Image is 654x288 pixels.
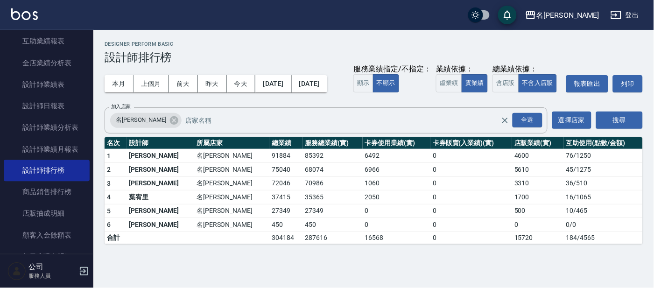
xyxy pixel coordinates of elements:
span: 5 [107,207,111,215]
span: 1 [107,152,111,160]
button: 顯示 [353,74,373,92]
h3: 設計師排行榜 [105,51,643,64]
td: [PERSON_NAME] [127,176,194,190]
button: 名[PERSON_NAME] [521,6,603,25]
td: 15720 [512,232,564,244]
p: 服務人員 [28,272,76,280]
td: 0 [430,149,512,163]
input: 店家名稱 [183,112,517,128]
td: 450 [269,218,302,232]
button: 虛業績 [436,74,462,92]
button: 本月 [105,75,134,92]
a: 每日非現金明細 [4,246,90,268]
th: 店販業績(實) [512,137,564,149]
button: 報表匯出 [566,75,608,92]
td: 0 [430,204,512,218]
span: 2 [107,166,111,173]
td: 0 [363,218,430,232]
button: save [498,6,517,24]
button: 前天 [169,75,198,92]
th: 服務總業績(實) [303,137,363,149]
button: Open [511,111,544,129]
div: 業績依據： [436,64,488,74]
button: 列印 [613,75,643,92]
td: 合計 [105,232,127,244]
button: [DATE] [292,75,327,92]
button: 搜尋 [596,112,643,129]
div: 服務業績指定/不指定： [353,64,431,74]
th: 卡券使用業績(實) [363,137,430,149]
td: 0 [512,218,564,232]
a: 設計師業績分析表 [4,117,90,138]
a: 全店業績分析表 [4,52,90,74]
td: 287616 [303,232,363,244]
span: 3 [107,180,111,187]
td: [PERSON_NAME] [127,149,194,163]
td: 0 [430,232,512,244]
td: 72046 [269,176,302,190]
td: 2050 [363,190,430,204]
a: 顧客入金餘額表 [4,225,90,246]
td: 500 [512,204,564,218]
button: 昨天 [198,75,227,92]
th: 卡券販賣(入業績)(實) [430,137,512,149]
td: 85392 [303,149,363,163]
td: 37415 [269,190,302,204]
td: 76 / 1250 [564,149,643,163]
td: 45 / 1275 [564,163,643,177]
th: 名次 [105,137,127,149]
button: 選擇店家 [552,112,591,129]
a: 店販抽成明細 [4,203,90,225]
td: 91884 [269,149,302,163]
a: 商品銷售排行榜 [4,182,90,203]
td: 184 / 4565 [564,232,643,244]
a: 設計師排行榜 [4,160,90,182]
th: 設計師 [127,137,194,149]
h5: 公司 [28,262,76,272]
td: 16 / 1065 [564,190,643,204]
td: 6966 [363,163,430,177]
td: 0 [430,163,512,177]
td: 27349 [303,204,363,218]
td: 0 [363,204,430,218]
a: 互助業績報表 [4,30,90,52]
button: 實業績 [462,74,488,92]
table: a dense table [105,137,643,244]
a: 設計師業績月報表 [4,139,90,160]
td: 0 / 0 [564,218,643,232]
button: 不顯示 [373,74,399,92]
td: 葉宥里 [127,190,194,204]
td: [PERSON_NAME] [127,163,194,177]
td: 70986 [303,176,363,190]
td: 0 [430,190,512,204]
td: 35365 [303,190,363,204]
button: 不含入店販 [519,74,557,92]
th: 總業績 [269,137,302,149]
button: 登出 [607,7,643,24]
button: 今天 [227,75,256,92]
td: 10 / 465 [564,204,643,218]
td: 0 [430,176,512,190]
th: 所屬店家 [194,137,269,149]
img: Person [7,262,26,281]
td: 0 [430,218,512,232]
td: 27349 [269,204,302,218]
td: 16568 [363,232,430,244]
h2: Designer Perform Basic [105,41,643,47]
td: 3310 [512,176,564,190]
div: 全選 [513,113,542,127]
button: 含店販 [492,74,519,92]
div: 總業績依據： [492,64,562,74]
button: 上個月 [134,75,169,92]
td: 450 [303,218,363,232]
img: Logo [11,8,38,20]
td: 1700 [512,190,564,204]
td: [PERSON_NAME] [127,204,194,218]
th: 互助使用(點數/金額) [564,137,643,149]
td: 36 / 510 [564,176,643,190]
label: 加入店家 [111,103,131,110]
button: [DATE] [255,75,291,92]
td: 名[PERSON_NAME] [194,190,269,204]
td: 4600 [512,149,564,163]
